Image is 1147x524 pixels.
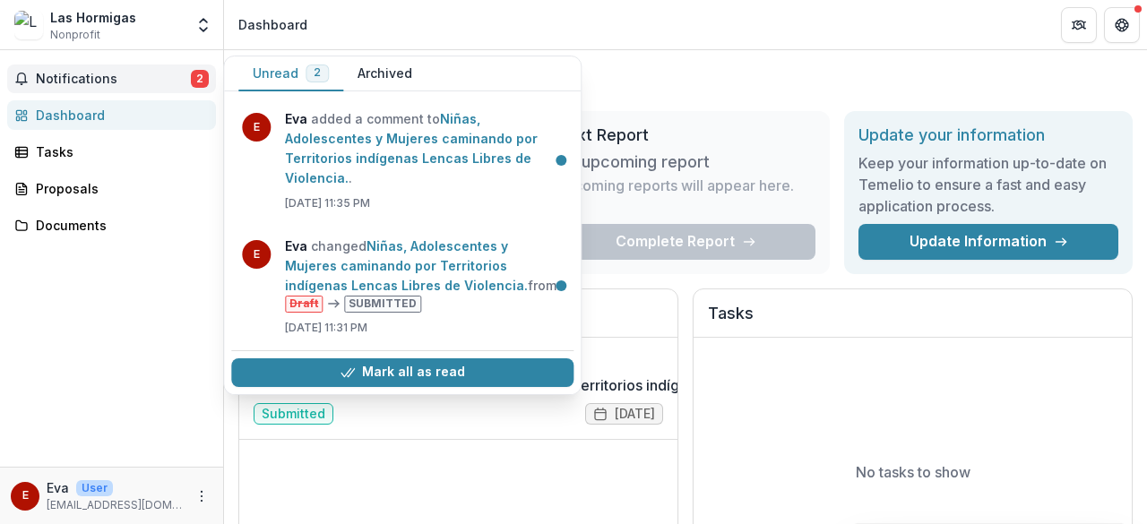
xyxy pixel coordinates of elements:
p: added a comment to . [285,109,563,188]
button: Archived [343,56,427,91]
h2: Update your information [858,125,1118,145]
p: [EMAIL_ADDRESS][DOMAIN_NAME] [47,497,184,513]
button: Unread [238,56,343,91]
div: Las Hormigas [50,8,136,27]
div: Dashboard [238,15,307,34]
a: Niñas, Adolescentes y Mujeres caminando por Territorios indígenas Lencas Libres de Violencia. [285,238,528,293]
a: Dashboard [7,100,216,130]
div: Eva [22,490,29,502]
a: Tasks [7,137,216,167]
h3: No upcoming report [556,152,710,172]
button: Mark all as read [231,358,573,387]
button: Get Help [1104,7,1140,43]
a: Niñas, Adolescentes y Mujeres caminando por Territorios indígenas Lencas Libres de Violencia. [285,111,538,185]
p: No tasks to show [856,461,970,483]
div: Tasks [36,142,202,161]
p: User [76,480,113,496]
a: Niñas, Adolescentes y Mujeres caminando por Territorios indígenas Lencas Libres de Violencia. [254,374,901,396]
button: More [191,485,212,507]
button: Notifications2 [7,64,216,93]
a: Proposals [7,174,216,203]
a: Documents [7,210,216,240]
a: Update Information [858,224,1118,260]
img: Las Hormigas [14,11,43,39]
div: Proposals [36,179,202,198]
h1: Dashboard [238,64,1133,97]
div: Documents [36,216,202,235]
div: Dashboard [36,106,202,125]
p: Eva [47,478,69,497]
h3: Keep your information up-to-date on Temelio to ensure a fast and easy application process. [858,152,1118,217]
h2: Next Report [556,125,815,145]
p: Upcoming reports will appear here. [556,175,794,196]
span: Nonprofit [50,27,100,43]
span: 2 [314,66,321,79]
button: Partners [1061,7,1097,43]
span: 2 [191,70,209,88]
nav: breadcrumb [231,12,315,38]
p: changed from [285,236,563,313]
button: Open entity switcher [191,7,216,43]
span: Notifications [36,72,191,87]
h2: Tasks [708,304,1117,338]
